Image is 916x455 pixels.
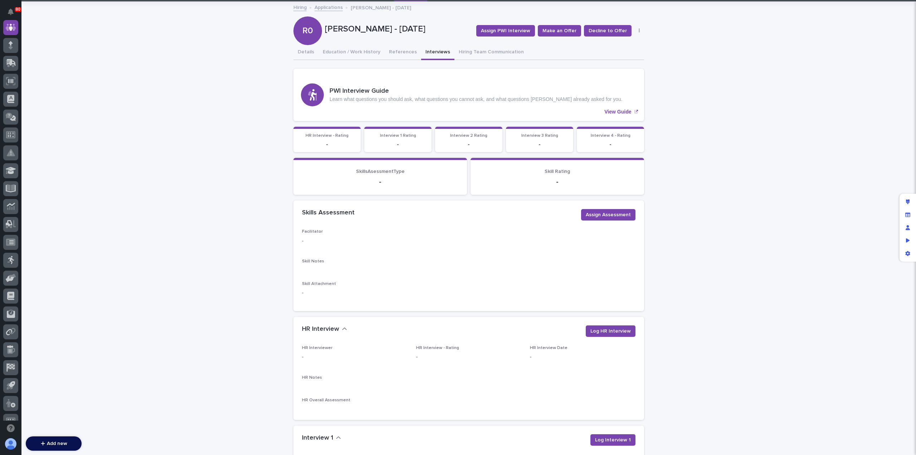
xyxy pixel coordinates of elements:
[45,91,50,97] div: 🔗
[369,141,427,148] p: -
[302,282,336,286] span: Skill Attachment
[901,208,914,221] div: Manage fields and data
[421,45,454,60] button: Interviews
[7,7,21,21] img: Stacker
[4,87,42,100] a: 📖Help Docs
[416,346,459,350] span: HR Interview - Rating
[325,24,471,34] p: [PERSON_NAME] - [DATE]
[380,134,416,138] span: Interview 1 Rating
[302,178,458,186] p: -
[479,178,635,186] p: -
[510,141,569,148] p: -
[16,7,20,12] p: 80
[351,3,411,11] p: [PERSON_NAME] - [DATE]
[545,169,570,174] span: Skill Rating
[315,3,343,11] a: Applications
[7,91,13,97] div: 📖
[538,25,581,37] button: Make an Offer
[302,434,333,442] h2: Interview 1
[3,421,18,436] button: Open support chat
[356,169,405,174] span: SkillsAsessmentType
[302,209,355,217] h2: Skills Assessment
[42,87,94,100] a: 🔗Onboarding Call
[589,27,627,34] span: Decline to Offer
[9,9,18,20] div: Notifications80
[293,69,644,121] a: View Guide
[7,28,130,40] p: Welcome 👋
[302,434,341,442] button: Interview 1
[595,436,631,444] span: Log Interview 1
[293,45,318,60] button: Details
[293,3,307,11] a: Hiring
[416,353,522,361] p: -
[302,325,347,333] button: HR Interview
[302,376,322,380] span: HR Notes
[302,237,408,245] p: -
[24,118,91,124] div: We're available if you need us!
[542,27,576,34] span: Make an Offer
[439,141,498,148] p: -
[50,132,87,138] a: Powered byPylon
[584,25,632,37] button: Decline to Offer
[52,90,91,97] span: Onboarding Call
[306,134,349,138] span: HR Interview - Rating
[590,328,631,335] span: Log HR Interview
[590,434,635,446] button: Log Interview 1
[302,398,350,402] span: HR Overall Assessment
[901,234,914,247] div: Preview as
[454,45,528,60] button: Hiring Team Communication
[71,132,87,138] span: Pylon
[302,259,324,263] span: Skill Notes
[7,111,20,124] img: 1736555164131-43832dd5-751b-4058-ba23-39d91318e5a0
[302,346,332,350] span: HR Interviewer
[122,113,130,121] button: Start new chat
[604,109,631,115] p: View Guide
[3,4,18,19] button: Notifications
[330,96,623,102] p: Learn what questions you should ask, what questions you cannot ask, and what questions [PERSON_NA...
[586,325,635,337] button: Log HR Interview
[581,141,640,148] p: -
[302,325,339,333] h2: HR Interview
[901,221,914,234] div: Manage users
[318,45,385,60] button: Education / Work History
[330,87,623,95] h3: PWI Interview Guide
[481,27,530,34] span: Assign PWI Interview
[3,436,18,451] button: users-avatar
[581,209,635,221] button: Assign Assessment
[302,229,323,234] span: Facilitator
[24,111,117,118] div: Start new chat
[450,134,487,138] span: Interview 2 Rating
[591,134,630,138] span: Interview 4 - Rating
[14,90,39,97] span: Help Docs
[530,353,635,361] p: -
[26,436,82,451] button: Add new
[521,134,558,138] span: Interview 3 Rating
[586,211,631,218] span: Assign Assessment
[302,289,408,297] p: -
[298,141,356,148] p: -
[302,353,408,361] p: -
[476,25,535,37] button: Assign PWI Interview
[530,346,567,350] span: HR Interview Date
[901,195,914,208] div: Edit layout
[385,45,421,60] button: References
[901,247,914,260] div: App settings
[7,40,130,51] p: How can we help?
